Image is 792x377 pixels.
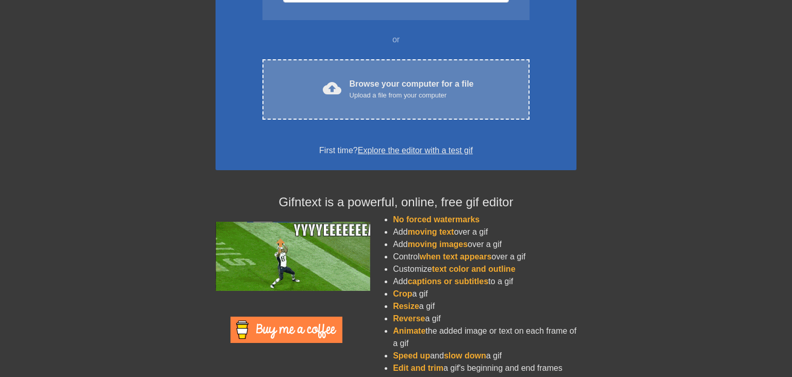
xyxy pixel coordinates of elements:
span: cloud_upload [323,79,341,97]
div: First time? [229,144,563,157]
span: Crop [393,289,412,298]
span: Speed up [393,351,430,360]
span: Edit and trim [393,364,443,372]
span: Animate [393,326,425,335]
img: football_small.gif [216,222,370,291]
li: and a gif [393,350,576,362]
div: Browse your computer for a file [350,78,474,101]
span: Resize [393,302,419,310]
li: the added image or text on each frame of a gif [393,325,576,350]
li: a gif [393,300,576,313]
img: Buy Me A Coffee [230,317,342,343]
h4: Gifntext is a powerful, online, free gif editor [216,195,576,210]
a: Explore the editor with a test gif [358,146,473,155]
li: Add over a gif [393,238,576,251]
li: a gif's beginning and end frames [393,362,576,374]
span: when text appears [420,252,492,261]
span: slow down [444,351,486,360]
span: moving text [408,227,454,236]
span: No forced watermarks [393,215,480,224]
div: Upload a file from your computer [350,90,474,101]
span: text color and outline [432,265,516,273]
li: Add over a gif [393,226,576,238]
li: Control over a gif [393,251,576,263]
li: a gif [393,313,576,325]
span: Reverse [393,314,425,323]
li: Customize [393,263,576,275]
div: or [242,34,550,46]
span: captions or subtitles [408,277,488,286]
li: Add to a gif [393,275,576,288]
li: a gif [393,288,576,300]
span: moving images [408,240,468,249]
